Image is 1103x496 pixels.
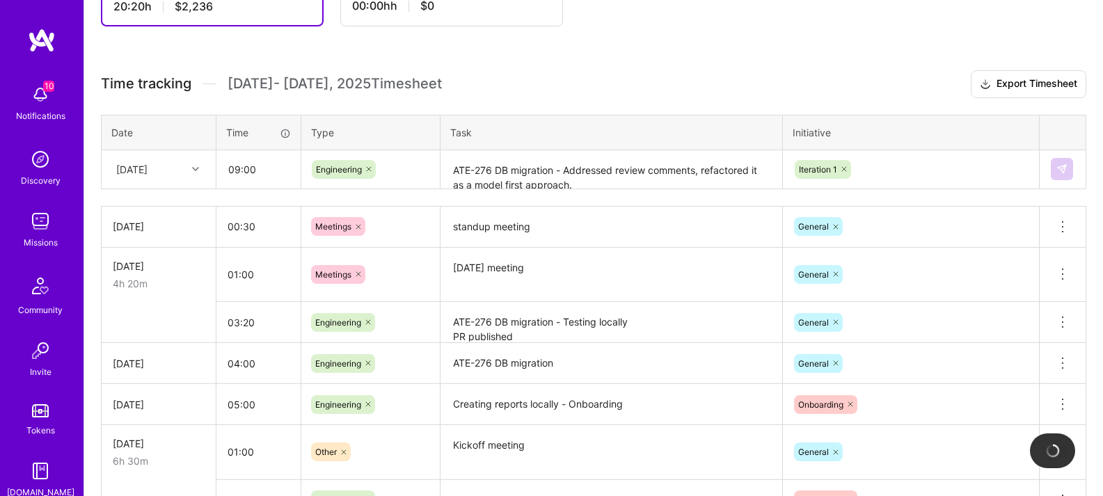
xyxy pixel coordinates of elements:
[315,399,361,410] span: Engineering
[16,109,65,123] div: Notifications
[442,249,781,301] textarea: [DATE] meeting
[216,208,301,245] input: HH:MM
[442,344,781,383] textarea: ATE-276 DB migration
[26,145,54,173] img: discovery
[113,259,205,273] div: [DATE]
[26,337,54,365] img: Invite
[216,345,301,382] input: HH:MM
[315,447,337,457] span: Other
[315,317,361,328] span: Engineering
[1043,442,1061,460] img: loading
[442,208,781,246] textarea: standup meeting
[113,436,205,451] div: [DATE]
[216,386,301,423] input: HH:MM
[102,115,216,150] th: Date
[798,221,829,232] span: General
[28,28,56,53] img: logo
[442,426,781,479] textarea: Kickoff meeting
[315,358,361,369] span: Engineering
[26,207,54,235] img: teamwork
[24,269,57,303] img: Community
[216,304,301,341] input: HH:MM
[43,81,54,92] span: 10
[798,358,829,369] span: General
[315,269,351,280] span: Meetings
[971,70,1086,98] button: Export Timesheet
[316,164,362,175] span: Engineering
[216,433,301,470] input: HH:MM
[26,423,55,438] div: Tokens
[980,77,991,92] i: icon Download
[228,75,442,93] span: [DATE] - [DATE] , 2025 Timesheet
[1056,163,1068,175] img: Submit
[113,276,205,291] div: 4h 20m
[32,404,49,417] img: tokens
[442,385,781,424] textarea: Creating reports locally - Onboarding
[113,454,205,468] div: 6h 30m
[301,115,441,150] th: Type
[441,115,783,150] th: Task
[24,235,58,250] div: Missions
[26,457,54,485] img: guide book
[798,269,829,280] span: General
[442,152,781,189] textarea: ATE-276 DB migration - Addressed review comments, refactored it as a model first approach. Extens...
[216,256,301,293] input: HH:MM
[113,356,205,371] div: [DATE]
[226,125,291,140] div: Time
[1051,158,1074,180] div: null
[113,219,205,234] div: [DATE]
[101,75,191,93] span: Time tracking
[21,173,61,188] div: Discovery
[798,399,843,410] span: Onboarding
[799,164,837,175] span: Iteration 1
[26,81,54,109] img: bell
[315,221,351,232] span: Meetings
[793,125,1029,140] div: Initiative
[116,162,148,177] div: [DATE]
[192,166,199,173] i: icon Chevron
[30,365,51,379] div: Invite
[798,317,829,328] span: General
[442,303,781,342] textarea: ATE-276 DB migration - Testing locally PR published
[798,447,829,457] span: General
[113,397,205,412] div: [DATE]
[18,303,63,317] div: Community
[217,151,300,188] input: HH:MM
